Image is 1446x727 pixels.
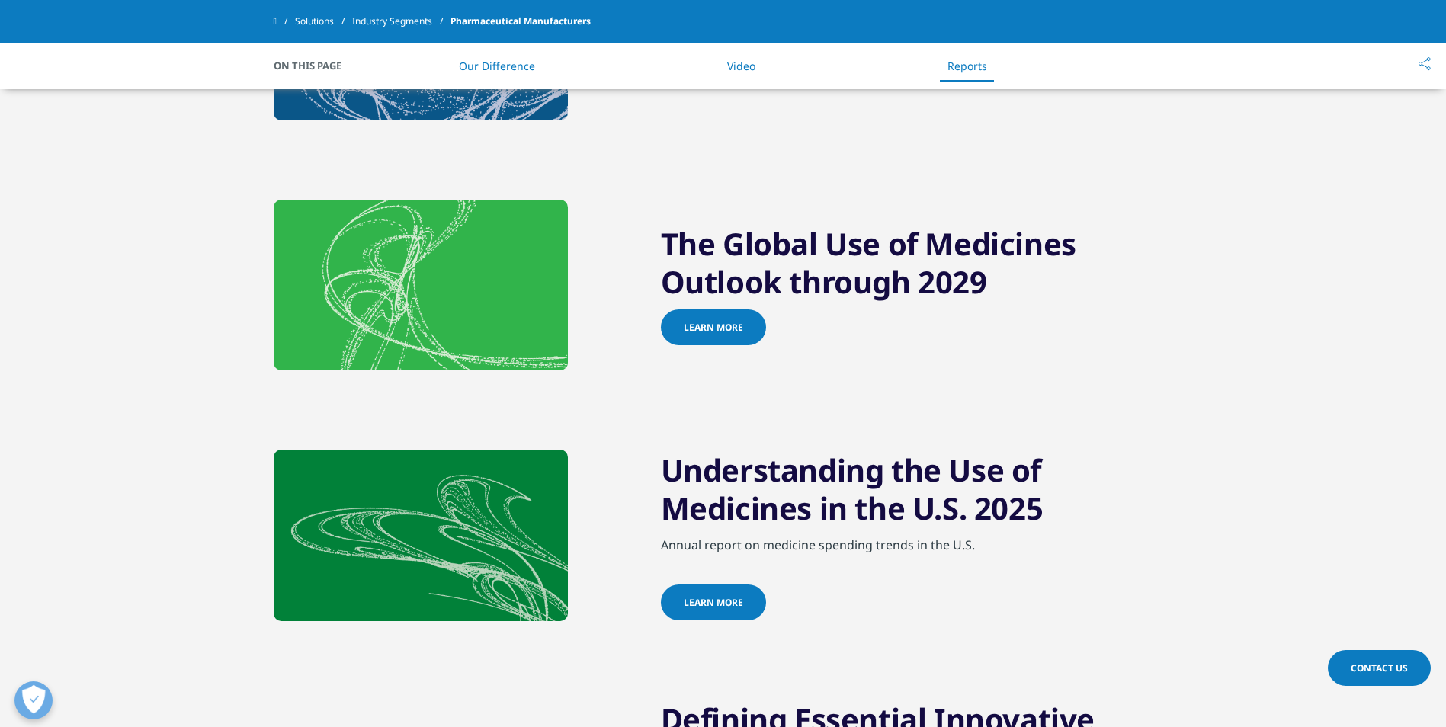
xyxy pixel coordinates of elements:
a: Industry Segments [352,8,450,35]
span: Pharmaceutical Manufacturers [450,8,591,35]
h2: Understanding the Use of Medicines in the U.S. 2025 [661,451,1173,536]
span: Contact Us [1351,661,1408,674]
a: Contact Us [1328,650,1431,686]
a: learn more [661,584,766,620]
a: Our Difference [459,59,535,73]
p: Annual report on medicine spending trends in the U.S. [661,536,1173,554]
a: Video [727,59,755,73]
h2: The Global Use of Medicines Outlook through 2029 [661,225,1173,309]
span: Learn more [684,321,743,334]
button: Open Preferences [14,681,53,719]
span: On This Page [274,58,357,73]
span: learn more [684,596,743,609]
a: Reports [947,59,987,73]
a: Learn more [661,309,766,345]
a: Solutions [295,8,352,35]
